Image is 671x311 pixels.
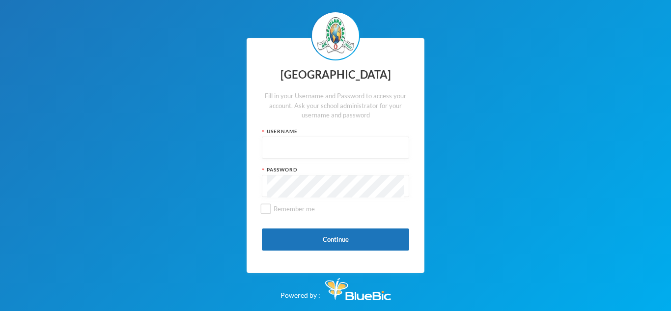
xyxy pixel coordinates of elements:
[262,228,409,251] button: Continue
[280,273,391,300] div: Powered by :
[262,166,409,173] div: Password
[262,128,409,135] div: Username
[262,65,409,85] div: [GEOGRAPHIC_DATA]
[325,278,391,300] img: Bluebic
[270,205,319,213] span: Remember me
[262,91,409,120] div: Fill in your Username and Password to access your account. Ask your school administrator for your...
